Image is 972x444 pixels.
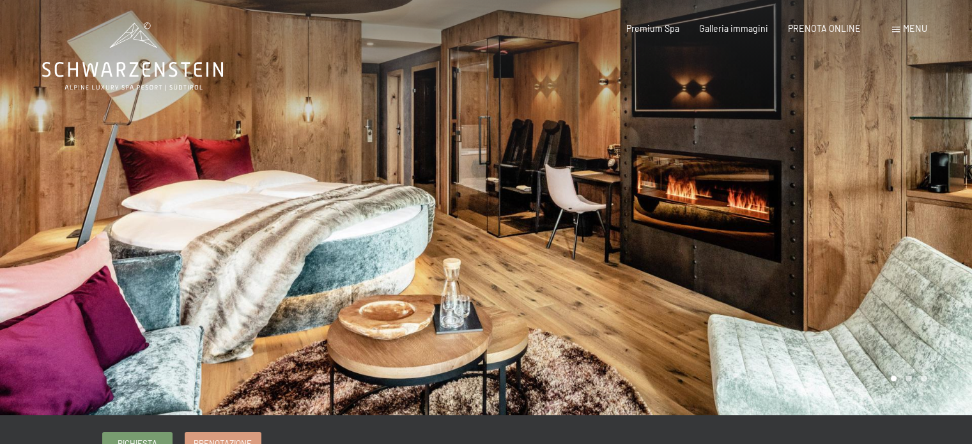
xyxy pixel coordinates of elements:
[903,23,927,34] span: Menu
[788,23,861,34] a: PRENOTA ONLINE
[699,23,768,34] a: Galleria immagini
[626,23,679,34] a: Premium Spa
